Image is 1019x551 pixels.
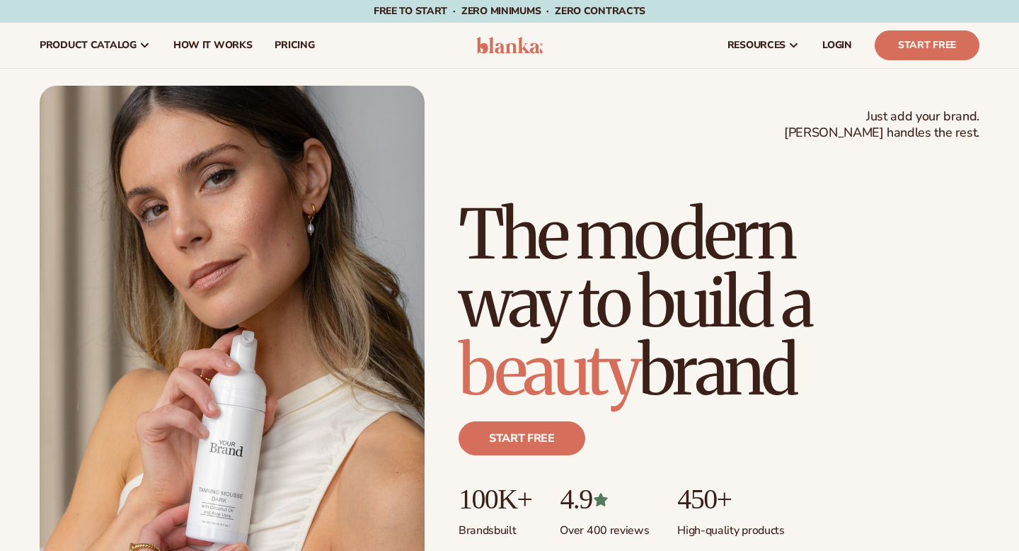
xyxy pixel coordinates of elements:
[560,515,649,538] p: Over 400 reviews
[374,4,645,18] span: Free to start · ZERO minimums · ZERO contracts
[677,484,784,515] p: 450+
[822,40,852,51] span: LOGIN
[459,200,979,404] h1: The modern way to build a brand
[162,23,264,68] a: How It Works
[560,484,649,515] p: 4.9
[875,30,979,60] a: Start Free
[459,515,531,538] p: Brands built
[476,37,543,54] img: logo
[173,40,253,51] span: How It Works
[784,108,979,142] span: Just add your brand. [PERSON_NAME] handles the rest.
[275,40,314,51] span: pricing
[677,515,784,538] p: High-quality products
[811,23,863,68] a: LOGIN
[716,23,811,68] a: resources
[727,40,785,51] span: resources
[40,40,137,51] span: product catalog
[263,23,326,68] a: pricing
[459,484,531,515] p: 100K+
[28,23,162,68] a: product catalog
[459,328,638,413] span: beauty
[459,421,585,455] a: Start free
